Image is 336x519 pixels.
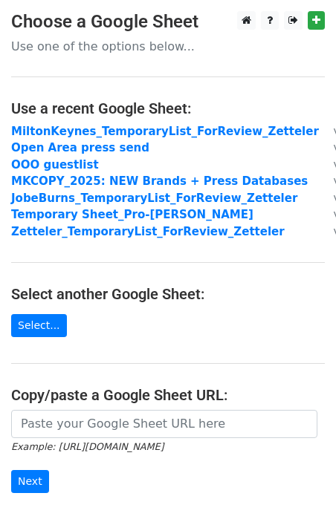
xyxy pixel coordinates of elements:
[11,410,317,438] input: Paste your Google Sheet URL here
[11,99,325,117] h4: Use a recent Google Sheet:
[11,39,325,54] p: Use one of the options below...
[11,314,67,337] a: Select...
[11,225,285,238] a: Zetteler_TemporaryList_ForReview_Zetteler
[11,125,319,138] a: MiltonKeynes_TemporaryList_ForReview_Zetteler
[11,386,325,404] h4: Copy/paste a Google Sheet URL:
[11,158,99,172] a: OOO guestlist
[11,141,149,154] a: Open Area press send
[11,285,325,303] h4: Select another Google Sheet:
[11,11,325,33] h3: Choose a Google Sheet
[11,441,164,452] small: Example: [URL][DOMAIN_NAME]
[11,208,253,221] a: Temporary Sheet_Pro-[PERSON_NAME]
[11,470,49,493] input: Next
[11,174,308,188] a: MKCOPY_2025: NEW Brands + Press Databases
[11,192,297,205] a: JobeBurns_TemporaryList_ForReview_Zetteler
